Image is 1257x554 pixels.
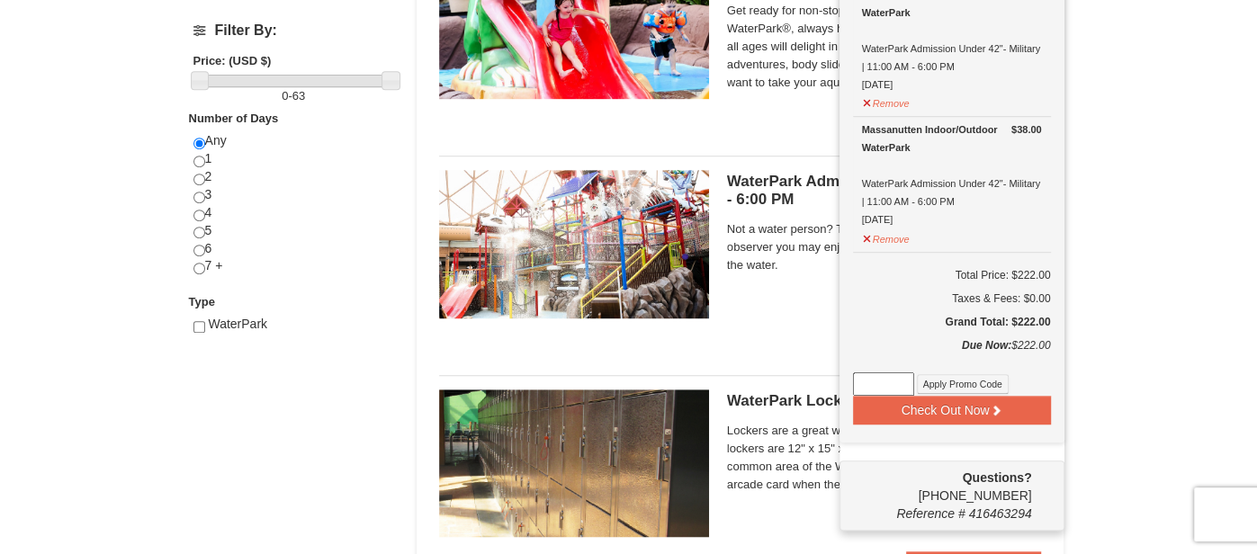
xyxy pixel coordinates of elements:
span: [PHONE_NUMBER] [853,469,1032,503]
button: Apply Promo Code [917,374,1009,394]
span: WaterPark [208,317,267,331]
span: Get ready for non-stop thrills at the Massanutten WaterPark®, always heated to 84° Fahrenheit. Ch... [727,2,1042,92]
div: Massanutten Indoor/Outdoor WaterPark [862,121,1042,156]
div: $222.00 [853,336,1051,372]
h5: Grand Total: $222.00 [853,313,1051,331]
strong: Due Now: [962,339,1011,352]
img: 6619917-1005-d92ad057.png [439,389,709,537]
button: Remove [862,226,911,248]
span: 416463294 [968,506,1031,521]
h4: Filter By: [193,22,394,39]
strong: Type [189,295,215,308]
span: Lockers are a great way to keep your valuables safe. The lockers are 12" x 15" x 18" in size and ... [727,422,1042,494]
span: Reference # [896,506,965,521]
strong: Price: (USD $) [193,54,272,67]
button: Remove [862,90,911,112]
strong: Questions? [962,470,1031,485]
h5: WaterPark Locker Rental [727,392,1042,410]
img: 6619917-744-d8335919.jpg [439,170,709,317]
span: 0 [282,89,288,103]
div: Any 1 2 3 4 5 6 7 + [193,132,394,293]
strong: $38.00 [1011,121,1042,138]
div: Taxes & Fees: $0.00 [853,290,1051,308]
h6: Total Price: $222.00 [853,266,1051,284]
h5: WaterPark Admission- Observer | 11:00 AM - 6:00 PM [727,173,1042,209]
label: - [193,87,394,105]
strong: Number of Days [189,112,279,125]
span: Not a water person? Then this ticket is just for you. As an observer you may enjoy the WaterPark ... [727,220,1042,274]
div: WaterPark Admission Under 42"- Military | 11:00 AM - 6:00 PM [DATE] [862,121,1042,228]
span: 63 [292,89,305,103]
button: Check Out Now [853,396,1051,424]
